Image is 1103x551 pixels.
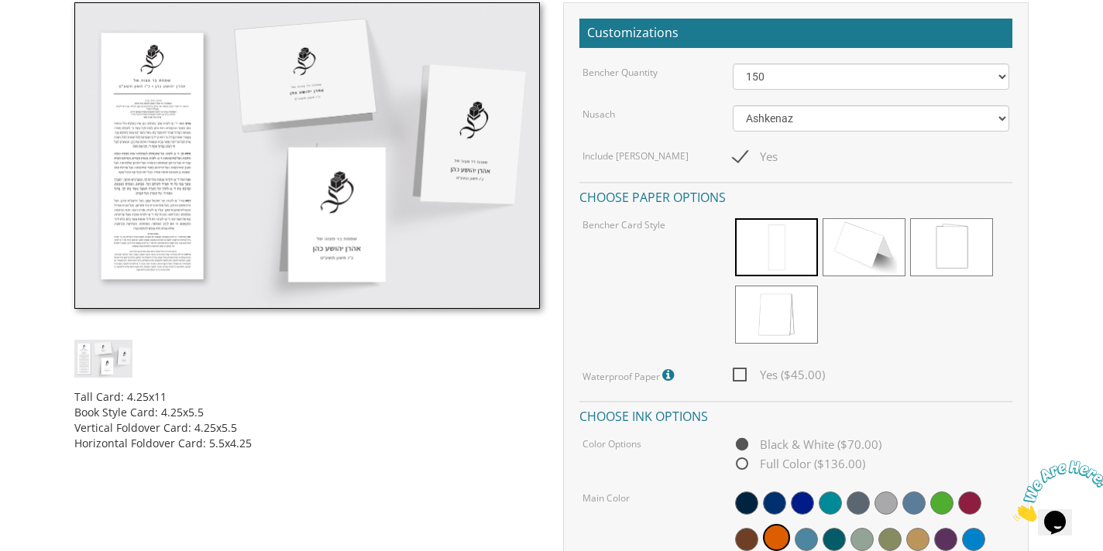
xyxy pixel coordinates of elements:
[733,454,865,474] span: Full Color ($136.00)
[579,19,1012,48] h2: Customizations
[733,147,778,166] span: Yes
[733,435,881,454] span: Black & White ($70.00)
[74,378,540,451] div: Tall Card: 4.25x11 Book Style Card: 4.25x5.5 Vertical Foldover Card: 4.25x5.5 Horizontal Foldover...
[733,365,825,385] span: Yes ($45.00)
[579,401,1012,428] h4: Choose ink options
[582,149,689,163] label: Include [PERSON_NAME]
[582,491,630,505] label: Main Color
[582,437,641,450] label: Color Options
[582,108,615,121] label: Nusach
[1007,454,1103,528] iframe: chat widget
[74,340,132,378] img: cbstyle3.jpg
[579,182,1012,209] h4: Choose paper options
[6,6,102,67] img: Chat attention grabber
[74,2,540,309] img: cbstyle3.jpg
[582,66,658,79] label: Bencher Quantity
[582,218,665,231] label: Bencher Card Style
[582,365,678,385] label: Waterproof Paper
